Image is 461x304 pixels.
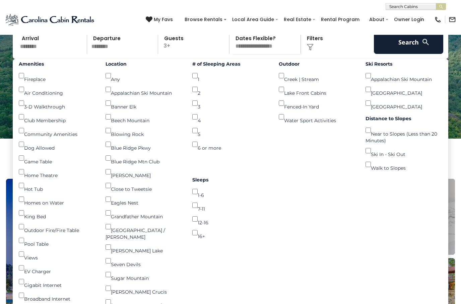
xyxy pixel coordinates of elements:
div: Seven Devils [106,254,182,268]
div: Community Amenities [19,124,95,138]
div: Walk to Slopes [366,158,442,172]
img: Blue-2.png [5,13,95,26]
div: Blue Ridge Mtn Club [106,152,182,165]
h3: Select Your Destination [5,156,456,179]
div: 7-11 [192,199,269,213]
div: Outdoor Fire/Fire Table [19,220,95,234]
img: mail-regular-black.png [449,16,456,23]
div: 2 [192,83,269,97]
div: Hot Tub [19,179,95,193]
div: Creek | Stream [279,69,355,83]
img: search-regular-white.png [421,38,430,47]
div: [GEOGRAPHIC_DATA] [366,83,442,97]
div: Broadband Internet [19,289,95,303]
div: Views [19,248,95,261]
label: Ski Resorts [366,61,442,68]
div: 6 or more [192,138,269,152]
div: Fenced-In Yard [279,97,355,110]
a: About [366,14,388,25]
div: 1 [192,69,269,83]
a: Real Estate [280,14,315,25]
div: Sugar Mountain [106,268,182,282]
div: Club Membership [19,110,95,124]
img: filter--v1.png [307,44,314,51]
a: Browse Rentals [181,14,226,25]
div: [GEOGRAPHIC_DATA] [366,97,442,110]
div: Blowing Rock [106,124,182,138]
a: Owner Login [391,14,427,25]
label: Sleeps [192,177,269,183]
div: 16+ [192,226,269,240]
div: Air Conditioning [19,83,95,97]
div: Pool Table [19,234,95,248]
div: Fireplace [19,69,95,83]
div: Banner Elk [106,97,182,110]
div: Close to Tweetsie [106,179,182,193]
div: Blue Ridge Pkwy [106,138,182,152]
a: My Favs [146,16,175,23]
div: [PERSON_NAME] [106,165,182,179]
div: Ski In - Ski Out [366,144,442,158]
div: 3 [192,97,269,110]
label: Amenities [19,61,95,68]
label: Outdoor [279,61,355,68]
div: 5 [192,124,269,138]
div: Near to Slopes (Less than 20 Minutes) [366,124,442,144]
span: My Favs [154,16,173,23]
button: Search [374,31,443,54]
div: Eagles Nest [106,193,182,207]
div: 1-6 [192,185,269,199]
div: Homes on Water [19,193,95,207]
div: Any [106,69,182,83]
div: Lake Front Cabins [279,83,355,97]
div: 4 [192,110,269,124]
div: Appalachian Ski Mountain [106,83,182,97]
a: Rental Program [318,14,363,25]
div: Water Sport Activities [279,110,355,124]
label: Location [106,61,182,68]
div: Dog Allowed [19,138,95,152]
div: 12-16 [192,213,269,226]
label: Distance to Slopes [366,116,442,122]
img: phone-regular-black.png [434,16,442,23]
p: 3+ [160,31,229,54]
div: Grandfather Mountain [106,207,182,220]
label: # of Sleeping Areas [192,61,269,68]
a: Local Area Guide [229,14,277,25]
div: Appalachian Ski Mountain [366,69,442,83]
div: King Bed [19,207,95,220]
div: Game Table [19,152,95,165]
h4: [PERSON_NAME] [6,251,228,262]
div: Home Theatre [19,165,95,179]
div: [GEOGRAPHIC_DATA] / [PERSON_NAME] [106,220,182,241]
div: [PERSON_NAME] Crucis [106,282,182,296]
div: [PERSON_NAME] Lake [106,241,182,254]
div: Gigabit Internet [19,275,95,289]
div: EV Charger [19,261,95,275]
div: Beech Mountain [106,110,182,124]
div: 3-D Walkthrough [19,97,95,110]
